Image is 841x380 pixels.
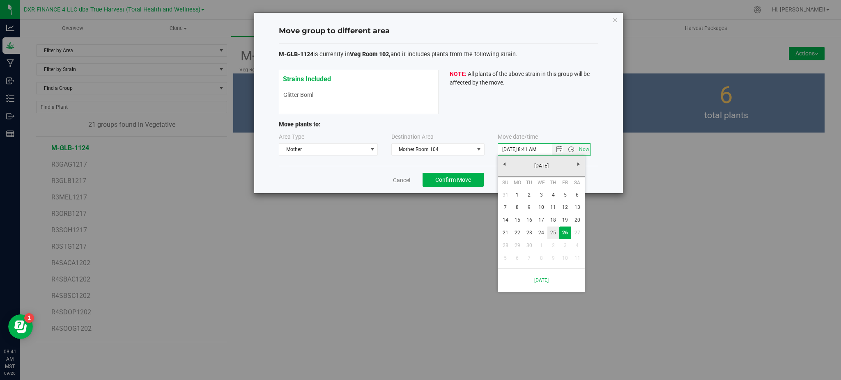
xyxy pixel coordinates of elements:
[511,214,523,227] a: 15
[523,201,535,214] a: 9
[279,133,304,141] label: Area Type
[559,189,571,201] a: 5
[523,214,535,227] a: 16
[279,50,598,59] p: is currently in and it includes plants from the following
[559,201,571,214] a: 12
[8,314,33,339] iframe: Resource center
[535,189,547,201] a: 3
[547,176,559,189] th: Thursday
[571,214,583,227] a: 20
[535,201,547,214] a: 10
[393,176,410,184] a: Cancel
[547,201,559,214] a: 11
[523,176,535,189] th: Tuesday
[499,214,511,227] a: 14
[499,176,511,189] th: Sunday
[498,158,510,171] a: Previous
[498,133,538,141] label: Move date/time
[571,176,583,189] th: Saturday
[502,272,580,289] a: [DATE]
[279,26,598,37] h4: Move group to different area
[511,189,523,201] a: 1
[391,133,434,141] label: Destination Area
[279,51,313,58] span: M-GLB-1124
[501,51,517,58] span: strain.
[279,121,320,128] span: Move plants to:
[535,227,547,239] a: 24
[511,201,523,214] a: 8
[499,227,511,239] a: 21
[450,71,466,77] b: NOTE:
[535,176,547,189] th: Wednesday
[571,189,583,201] a: 6
[552,146,566,153] span: Open the date view
[350,51,391,58] span: Veg Room 102,
[559,227,571,239] a: 26
[511,227,523,239] a: 22
[547,214,559,227] a: 18
[572,158,585,171] a: Next
[511,176,523,189] th: Monday
[564,146,578,153] span: Open the time view
[450,71,590,86] span: All plants of the above strain in this group will be affected by the move.
[559,227,571,239] td: Current focused date is 9/26/2025
[499,189,511,201] a: 31
[547,227,559,239] a: 25
[571,201,583,214] a: 13
[24,313,34,323] iframe: Resource center unread badge
[435,176,471,183] span: Confirm Move
[535,214,547,227] a: 17
[279,144,368,155] span: Mother
[283,71,331,83] span: Strains Included
[559,214,571,227] a: 19
[497,160,586,172] a: [DATE]
[523,189,535,201] a: 2
[559,176,571,189] th: Friday
[523,227,535,239] a: 23
[577,144,591,156] span: Set Current date
[392,144,474,155] span: Mother Room 104
[423,173,484,187] button: Confirm Move
[499,201,511,214] a: 7
[547,189,559,201] a: 4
